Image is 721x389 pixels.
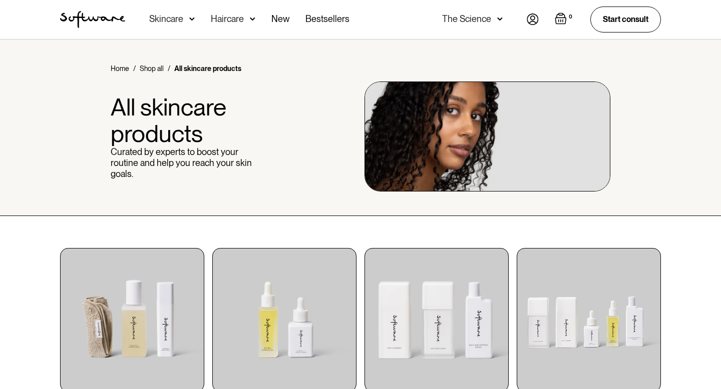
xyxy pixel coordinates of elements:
div: Skincare [149,14,183,24]
a: home [60,11,125,28]
div: The Science [442,14,491,24]
div: / [168,63,170,73]
div: 0 [567,12,574,21]
div: / [133,63,136,73]
a: Home [111,63,129,73]
img: arrow down [497,14,503,24]
div: Haircare [211,14,244,24]
div: All skincare products [174,63,241,73]
h1: All skincare products [111,94,255,147]
img: Software Logo [60,11,125,28]
a: Start consult [590,6,661,32]
a: Open cart [555,12,574,26]
img: arrow down [189,14,195,24]
a: Shop all [140,63,164,73]
p: Curated by experts to boost your routine and help you reach your skin goals. [111,146,255,179]
img: arrow down [250,14,255,24]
